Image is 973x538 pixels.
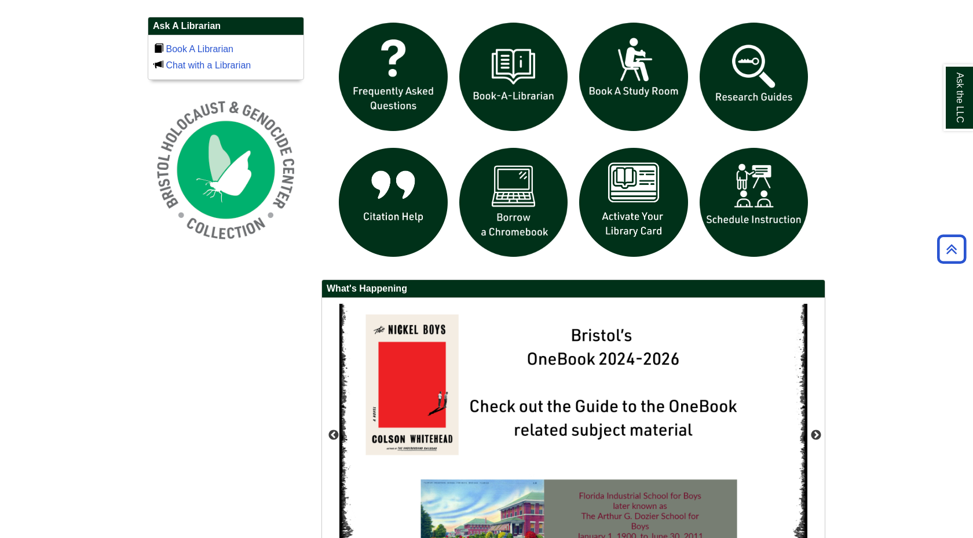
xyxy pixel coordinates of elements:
[166,60,251,70] a: Chat with a Librarian
[810,430,822,441] button: Next
[453,17,574,137] img: Book a Librarian icon links to book a librarian web page
[573,17,694,137] img: book a study room icon links to book a study room web page
[694,17,814,137] img: Research Guides icon links to research guides web page
[148,92,304,248] img: Holocaust and Genocide Collection
[453,142,574,263] img: Borrow a chromebook icon links to the borrow a chromebook web page
[333,17,814,268] div: slideshow
[933,241,970,257] a: Back to Top
[333,17,453,137] img: frequently asked questions
[333,142,453,263] img: citation help icon links to citation help guide page
[166,44,233,54] a: Book A Librarian
[573,142,694,263] img: activate Library Card icon links to form to activate student ID into library card
[694,142,814,263] img: For faculty. Schedule Library Instruction icon links to form.
[328,430,339,441] button: Previous
[148,17,303,35] h2: Ask A Librarian
[322,280,825,298] h2: What's Happening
